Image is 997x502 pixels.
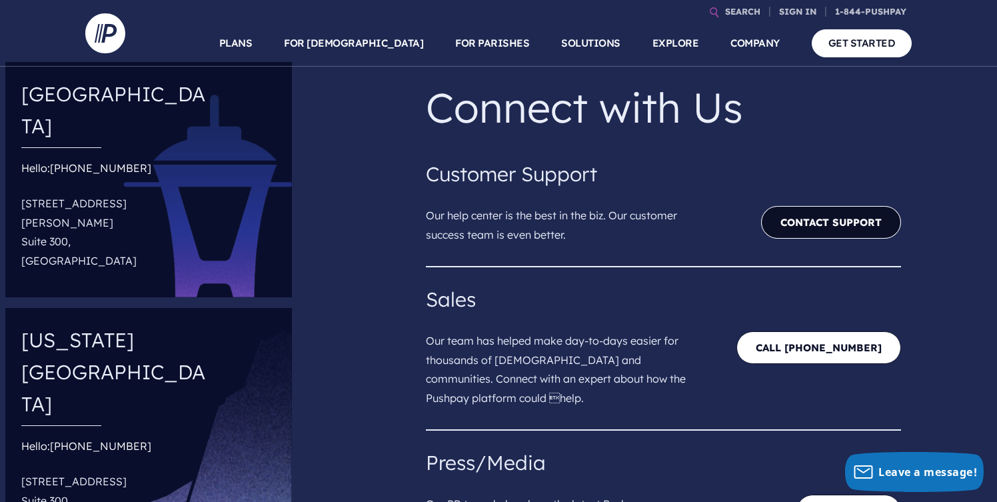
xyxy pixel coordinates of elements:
a: PLANS [219,20,253,67]
p: Our help center is the best in the biz. Our customer success team is even better. [426,190,711,250]
a: COMPANY [730,20,780,67]
h4: [US_STATE][GEOGRAPHIC_DATA] [21,319,212,425]
h4: Sales [426,283,901,315]
a: FOR [DEMOGRAPHIC_DATA] [284,20,423,67]
a: Contact Support [761,206,901,239]
a: FOR PARISHES [455,20,529,67]
a: EXPLORE [652,20,699,67]
a: GET STARTED [812,29,912,57]
p: Connect with Us [426,73,901,142]
p: Our team has helped make day-to-days easier for thousands of [DEMOGRAPHIC_DATA] and communities. ... [426,315,711,413]
div: Hello: [21,159,212,276]
button: Leave a message! [845,452,984,492]
a: CALL [PHONE_NUMBER] [736,331,901,364]
a: SOLUTIONS [561,20,620,67]
a: [PHONE_NUMBER] [50,161,151,175]
h4: Customer Support [426,158,901,190]
h4: Press/Media [426,447,901,479]
a: [PHONE_NUMBER] [50,439,151,453]
span: Leave a message! [878,465,977,479]
p: [STREET_ADDRESS][PERSON_NAME] Suite 300, [GEOGRAPHIC_DATA] [21,189,212,276]
h4: [GEOGRAPHIC_DATA] [21,73,212,147]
